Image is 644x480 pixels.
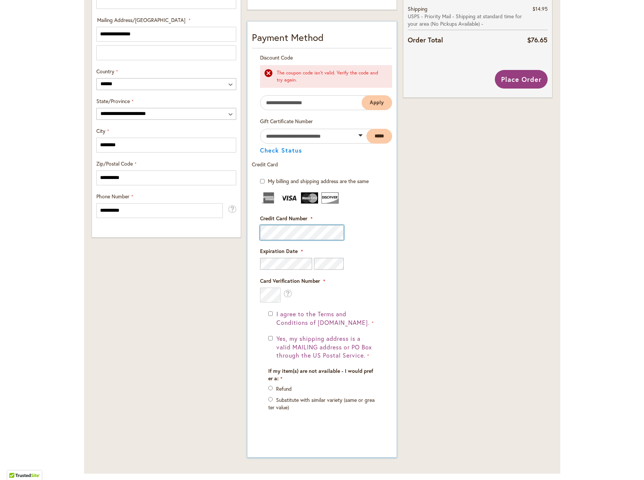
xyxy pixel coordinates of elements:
[260,277,320,284] span: Card Verification Number
[260,215,307,222] span: Credit Card Number
[276,385,292,392] label: Refund
[370,99,384,106] span: Apply
[532,5,548,12] span: $14.95
[408,13,527,28] span: USPS - Priority Mail - Shipping at standard time for your area (No Pickups Available) -
[260,247,298,255] span: Expiration Date
[260,118,313,125] span: Gift Certificate Number
[408,5,427,12] span: Shipping
[527,35,548,44] span: $76.65
[268,396,375,411] label: Substitute with similar variety (same or greater value)
[6,454,26,474] iframe: Launch Accessibility Center
[276,335,372,359] span: Yes, my shipping address is a valid MAILING address or PO Box through the US Postal Service.
[96,97,130,105] span: State/Province
[281,192,298,204] img: Visa
[252,161,278,168] span: Credit Card
[501,75,542,84] span: Place Order
[321,192,339,204] img: Discover
[260,147,302,153] button: Check Status
[495,70,548,89] button: Place Order
[252,31,392,48] div: Payment Method
[268,367,373,382] span: If my item(s) are not available - I would prefer a:
[268,177,369,185] span: My billing and shipping address are the same
[96,193,129,200] span: Phone Number
[260,54,293,61] span: Discount Code
[362,95,392,110] button: Apply
[96,127,105,134] span: City
[408,34,443,45] strong: Order Total
[277,70,384,83] div: The coupon code isn't valid. Verify the code and try again.
[96,68,114,75] span: Country
[276,310,369,326] span: I agree to the Terms and Conditions of [DOMAIN_NAME].
[260,192,277,204] img: American Express
[301,192,318,204] img: MasterCard
[97,16,185,23] span: Mailing Address/[GEOGRAPHIC_DATA]
[96,160,133,167] span: Zip/Postal Code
